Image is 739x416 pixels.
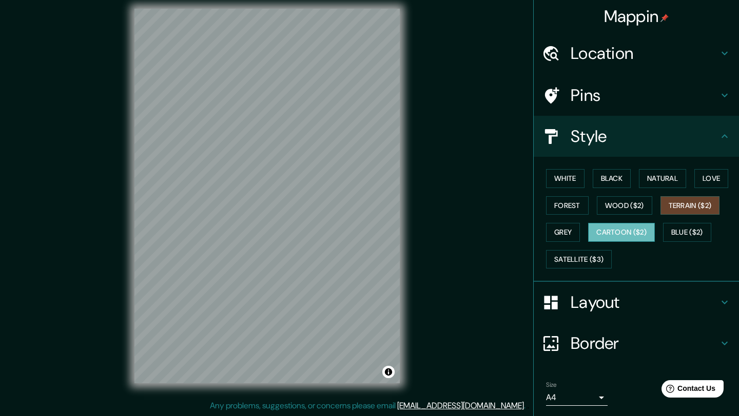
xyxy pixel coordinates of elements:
[604,6,669,27] h4: Mappin
[571,85,718,106] h4: Pins
[588,223,655,242] button: Cartoon ($2)
[546,169,585,188] button: White
[694,169,728,188] button: Love
[210,400,526,412] p: Any problems, suggestions, or concerns please email .
[546,381,557,389] label: Size
[660,14,669,22] img: pin-icon.png
[397,400,524,411] a: [EMAIL_ADDRESS][DOMAIN_NAME]
[527,400,529,412] div: .
[534,116,739,157] div: Style
[571,292,718,313] h4: Layout
[571,333,718,353] h4: Border
[571,126,718,147] h4: Style
[593,169,631,188] button: Black
[546,196,589,215] button: Forest
[660,196,720,215] button: Terrain ($2)
[382,366,395,378] button: Toggle attribution
[597,196,652,215] button: Wood ($2)
[546,389,608,406] div: A4
[534,75,739,116] div: Pins
[571,43,718,64] h4: Location
[134,9,400,383] canvas: Map
[546,223,580,242] button: Grey
[534,33,739,74] div: Location
[639,169,686,188] button: Natural
[546,250,612,269] button: Satellite ($3)
[648,376,728,405] iframe: Help widget launcher
[534,282,739,323] div: Layout
[526,400,527,412] div: .
[663,223,711,242] button: Blue ($2)
[534,323,739,364] div: Border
